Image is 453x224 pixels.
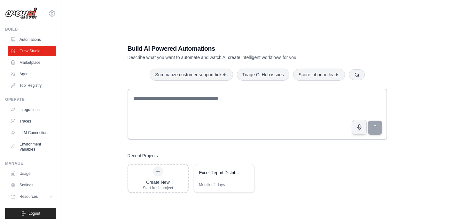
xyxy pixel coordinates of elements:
div: Manage [5,161,56,166]
a: Settings [8,180,56,190]
button: Summarize customer support tickets [150,69,233,81]
div: Modified 4 days [199,182,225,187]
a: Tool Registry [8,80,56,91]
img: Logo [5,7,37,19]
a: Environment Variables [8,139,56,154]
h3: Recent Projects [128,153,158,159]
a: Usage [8,168,56,179]
p: Describe what you want to automate and watch AI create intelligent workflows for you [128,54,342,61]
div: Operate [5,97,56,102]
div: Build [5,27,56,32]
a: LLM Connections [8,128,56,138]
span: Resources [20,194,38,199]
div: Excel Report Distribution Automation [199,169,243,176]
button: Logout [5,208,56,219]
a: Automations [8,34,56,45]
span: Logout [28,211,40,216]
button: Click to speak your automation idea [352,120,367,135]
h1: Build AI Powered Automations [128,44,342,53]
a: Traces [8,116,56,126]
a: Marketplace [8,57,56,68]
button: Get new suggestions [349,69,365,80]
a: Agents [8,69,56,79]
button: Resources [8,191,56,202]
button: Triage GitHub issues [237,69,289,81]
a: Integrations [8,105,56,115]
div: Create New [143,179,173,185]
div: Start fresh project [143,185,173,190]
button: Score inbound leads [293,69,345,81]
a: Crew Studio [8,46,56,56]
